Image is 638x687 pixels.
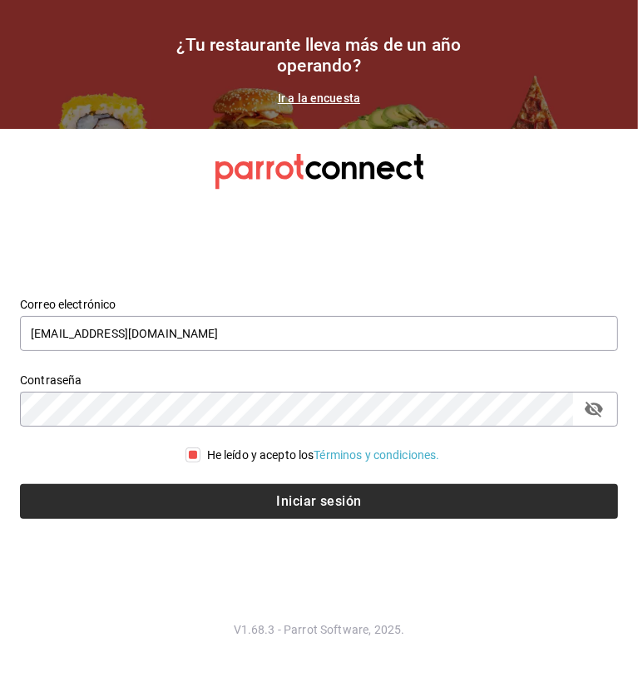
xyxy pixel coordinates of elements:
[20,621,618,638] p: V1.68.3 - Parrot Software, 2025.
[20,484,618,519] button: Iniciar sesión
[580,395,608,423] button: passwordField
[20,374,618,386] label: Contraseña
[20,316,618,351] input: Ingresa tu correo electrónico
[314,448,439,462] a: Términos y condiciones.
[153,35,486,77] h1: ¿Tu restaurante lleva más de un año operando?
[278,91,360,105] a: Ir a la encuesta
[20,299,618,310] label: Correo electrónico
[207,447,440,464] div: He leído y acepto los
